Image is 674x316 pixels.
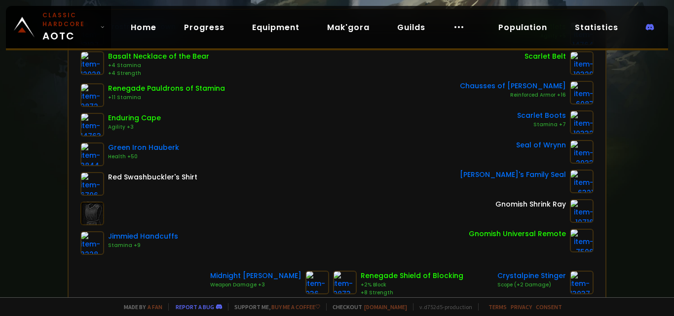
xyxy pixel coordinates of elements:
a: Equipment [244,17,307,37]
span: Checkout [326,303,407,311]
a: [DOMAIN_NAME] [364,303,407,311]
span: v. d752d5 - production [413,303,472,311]
img: item-6087 [570,81,594,105]
div: Health +50 [108,153,179,161]
div: Green Iron Hauberk [108,142,179,153]
img: item-9873 [333,271,357,294]
div: +8 Strength [361,289,463,297]
img: item-10329 [570,51,594,75]
small: Classic Hardcore [42,11,96,29]
img: item-14763 [80,113,104,137]
img: item-936 [305,271,329,294]
div: Crystalpine Stinger [497,271,566,281]
div: Basalt Necklace of the Bear [108,51,209,62]
div: Gnomish Shrink Ray [495,199,566,210]
a: Consent [536,303,562,311]
div: Jimmied Handcuffs [108,231,178,242]
div: Scarlet Belt [524,51,566,62]
img: item-6321 [570,170,594,193]
div: Seal of Wrynn [516,140,566,150]
div: Scope (+2 Damage) [497,281,566,289]
div: Red Swashbuckler's Shirt [108,172,197,182]
a: Report a bug [176,303,214,311]
a: Buy me a coffee [271,303,320,311]
div: Weapon Damage +3 [210,281,301,289]
a: Mak'gora [319,17,377,37]
div: Midnight [PERSON_NAME] [210,271,301,281]
a: Classic HardcoreAOTC [6,6,111,48]
a: Privacy [511,303,532,311]
div: +2% Block [361,281,463,289]
img: item-3844 [80,142,104,166]
div: Chausses of [PERSON_NAME] [460,81,566,91]
a: a fan [148,303,162,311]
img: item-12028 [80,51,104,75]
img: item-10716 [570,199,594,223]
a: Statistics [567,17,626,37]
div: Reinforced Armor +16 [460,91,566,99]
a: Home [123,17,164,37]
span: Made by [118,303,162,311]
img: item-9872 [80,83,104,107]
a: Progress [176,17,232,37]
img: item-7506 [570,229,594,252]
a: Population [490,17,555,37]
div: Stamina +7 [517,121,566,129]
img: item-10332 [570,110,594,134]
span: Support me, [228,303,320,311]
img: item-2933 [570,140,594,164]
div: Stamina +9 [108,242,178,249]
div: Agility +3 [108,123,161,131]
div: Scarlet Boots [517,110,566,121]
img: item-13037 [570,271,594,294]
div: +4 Strength [108,70,209,77]
img: item-3228 [80,231,104,255]
div: +11 Stamina [108,94,225,102]
div: [PERSON_NAME]'s Family Seal [460,170,566,180]
div: Gnomish Universal Remote [469,229,566,239]
a: Terms [488,303,507,311]
div: Enduring Cape [108,113,161,123]
div: Renegade Shield of Blocking [361,271,463,281]
a: Guilds [389,17,433,37]
div: +4 Stamina [108,62,209,70]
img: item-6796 [80,172,104,196]
div: Renegade Pauldrons of Stamina [108,83,225,94]
span: AOTC [42,11,96,43]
